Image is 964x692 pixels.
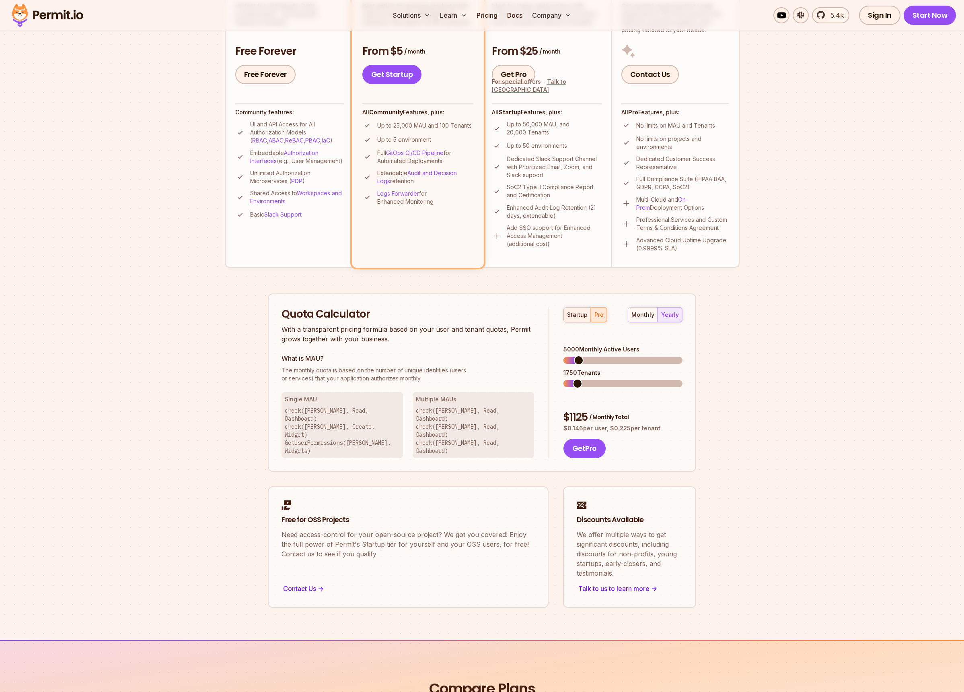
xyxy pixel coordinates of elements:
div: Talk to us to learn more [577,583,682,594]
h3: From $5 [362,44,473,59]
p: $ 0.146 per user, $ 0.225 per tenant [563,424,682,432]
a: Sign In [859,6,900,25]
p: Multi-Cloud and Deployment Options [636,196,729,212]
p: SoC2 Type II Compliance Report and Certification [507,183,601,199]
button: Company [529,7,574,23]
span: / month [539,48,560,56]
span: -> [318,584,324,593]
span: 5.4k [826,10,844,20]
p: With a transparent pricing formula based on your user and tenant quotas, Permit grows together wi... [282,324,534,344]
div: 5000 Monthly Active Users [563,345,682,353]
p: Full for Automated Deployments [377,149,473,165]
h4: Community features: [235,108,344,116]
span: -> [651,584,657,593]
button: Solutions [390,7,434,23]
a: PDP [291,178,302,184]
strong: Startup [499,109,521,116]
a: Free for OSS ProjectsNeed access-control for your open-source project? We got you covered! Enjoy ... [268,486,549,608]
div: For special offers - [492,78,601,94]
a: Docs [504,7,526,23]
p: Extendable retention [377,169,473,185]
p: UI and API Access for All Authorization Models ( , , , , ) [250,120,344,145]
h3: From $25 [492,44,601,59]
button: GetPro [563,439,606,458]
a: Authorization Interfaces [250,149,319,164]
a: Free Forever [235,65,296,84]
a: ABAC [269,137,284,144]
a: Logs Forwarder [377,190,419,197]
div: startup [567,311,588,319]
button: Learn [437,7,470,23]
img: Permit logo [8,2,87,29]
p: No limits on projects and environments [636,135,729,151]
a: PBAC [305,137,320,144]
h4: All Features, plus: [621,108,729,116]
h3: Multiple MAUs [416,395,531,403]
span: / Monthly Total [589,413,629,421]
h3: Single MAU [285,395,400,403]
h2: Free for OSS Projects [282,515,535,525]
h3: What is MAU? [282,353,534,363]
span: The monthly quota is based on the number of unique identities (users [282,366,534,374]
p: No limits on MAU and Tenants [636,122,715,130]
p: or services) that your application authorizes monthly. [282,366,534,382]
span: / month [404,48,425,56]
h2: Quota Calculator [282,307,534,322]
a: On-Prem [636,196,688,211]
p: Shared Access to [250,189,344,205]
p: Up to 5 environment [377,136,431,144]
p: Dedicated Customer Success Representative [636,155,729,171]
p: Up to 50 environments [507,142,567,150]
p: Up to 50,000 MAU, and 20,000 Tenants [507,120,601,136]
a: Slack Support [264,211,302,218]
div: Contact Us [282,583,535,594]
div: 1750 Tenants [563,369,682,377]
p: We offer multiple ways to get significant discounts, including discounts for non-profits, young s... [577,530,682,578]
p: for Enhanced Monitoring [377,190,473,206]
p: Unlimited Authorization Microservices ( ) [250,169,344,185]
p: Embeddable (e.g., User Management) [250,149,344,165]
p: Add SSO support for Enhanced Access Management (additional cost) [507,224,601,248]
a: Discounts AvailableWe offer multiple ways to get significant discounts, including discounts for n... [563,486,696,608]
a: 5.4k [812,7,849,23]
a: ReBAC [285,137,304,144]
a: Pricing [473,7,501,23]
p: Need access-control for your open-source project? We got you covered! Enjoy the full power of Per... [282,530,535,559]
p: check([PERSON_NAME], Read, Dashboard) check([PERSON_NAME], Read, Dashboard) check([PERSON_NAME], ... [416,407,531,455]
div: monthly [631,311,654,319]
a: RBAC [252,137,267,144]
p: Full Compliance Suite (HIPAA BAA, GDPR, CCPA, SoC2) [636,175,729,191]
p: Basic [250,211,302,219]
p: Professional Services and Custom Terms & Conditions Agreement [636,216,729,232]
a: GitOps CI/CD Pipeline [386,149,444,156]
div: $ 1125 [563,410,682,425]
a: Get Startup [362,65,422,84]
a: Audit and Decision Logs [377,169,457,184]
h4: All Features, plus: [492,108,601,116]
a: Contact Us [621,65,679,84]
a: IaC [322,137,330,144]
strong: Community [369,109,403,116]
h2: Discounts Available [577,515,682,525]
a: Start Now [904,6,956,25]
a: Get Pro [492,65,536,84]
p: Dedicated Slack Support Channel with Prioritized Email, Zoom, and Slack support [507,155,601,179]
p: check([PERSON_NAME], Read, Dashboard) check([PERSON_NAME], Create, Widget) GetUserPermissions([PE... [285,407,400,455]
p: Advanced Cloud Uptime Upgrade (0.9999% SLA) [636,236,729,252]
strong: Pro [628,109,638,116]
h4: All Features, plus: [362,108,473,116]
p: Enhanced Audit Log Retention (21 days, extendable) [507,204,601,220]
h3: Free Forever [235,44,344,59]
p: Up to 25,000 MAU and 100 Tenants [377,122,472,130]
